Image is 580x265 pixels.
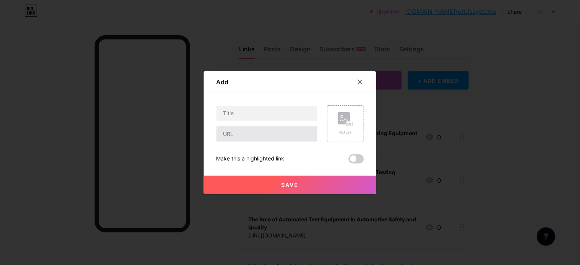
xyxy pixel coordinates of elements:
span: Save [282,182,299,188]
input: Title [216,106,318,121]
div: Make this a highlighted link [216,154,284,164]
div: Add [216,77,228,87]
input: URL [216,126,318,142]
button: Save [204,176,376,194]
div: Picture [338,129,353,135]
